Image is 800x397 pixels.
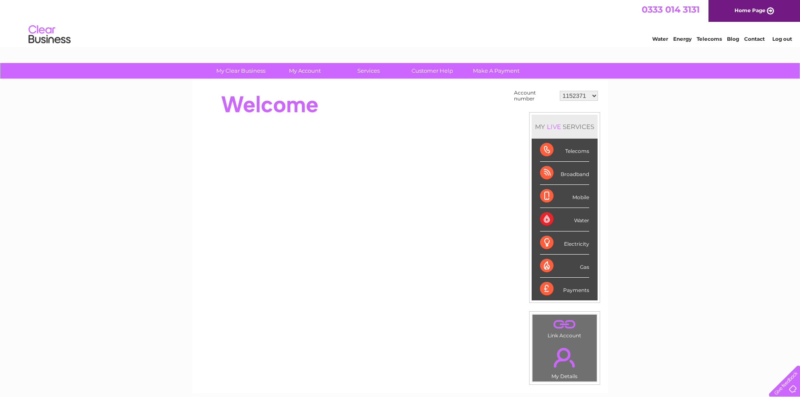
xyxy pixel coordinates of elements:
[545,123,563,131] div: LIVE
[540,278,589,300] div: Payments
[642,4,700,15] a: 0333 014 3131
[540,208,589,231] div: Water
[532,314,597,341] td: Link Account
[673,36,692,42] a: Energy
[206,63,275,79] a: My Clear Business
[535,343,595,372] a: .
[697,36,722,42] a: Telecoms
[532,115,598,139] div: MY SERVICES
[540,162,589,185] div: Broadband
[540,185,589,208] div: Mobile
[28,22,71,47] img: logo.png
[202,5,599,41] div: Clear Business is a trading name of Verastar Limited (registered in [GEOGRAPHIC_DATA] No. 3667643...
[334,63,403,79] a: Services
[540,231,589,255] div: Electricity
[727,36,739,42] a: Blog
[535,317,595,331] a: .
[744,36,765,42] a: Contact
[652,36,668,42] a: Water
[512,88,558,104] td: Account number
[270,63,339,79] a: My Account
[398,63,467,79] a: Customer Help
[540,139,589,162] div: Telecoms
[462,63,531,79] a: Make A Payment
[772,36,792,42] a: Log out
[532,341,597,382] td: My Details
[540,255,589,278] div: Gas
